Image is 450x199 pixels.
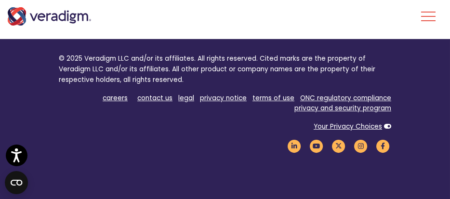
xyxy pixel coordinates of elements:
button: Open CMP widget [5,171,28,194]
a: Veradigm LinkedIn Link [286,141,303,150]
a: Veradigm Twitter Link [331,141,347,150]
a: Your Privacy Choices [314,122,382,131]
button: Toggle Navigation Menu [421,4,436,29]
p: © 2025 Veradigm LLC and/or its affiliates. All rights reserved. Cited marks are the property of V... [59,53,391,85]
a: contact us [137,93,172,103]
a: legal [178,93,194,103]
img: Veradigm logo [7,7,92,26]
a: Veradigm Facebook Link [375,141,391,150]
a: privacy notice [200,93,247,103]
a: privacy and security program [294,104,391,113]
a: Veradigm Instagram Link [353,141,369,150]
a: careers [103,93,128,103]
a: ONC regulatory compliance [300,93,391,103]
a: terms of use [252,93,294,103]
a: Veradigm YouTube Link [308,141,325,150]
